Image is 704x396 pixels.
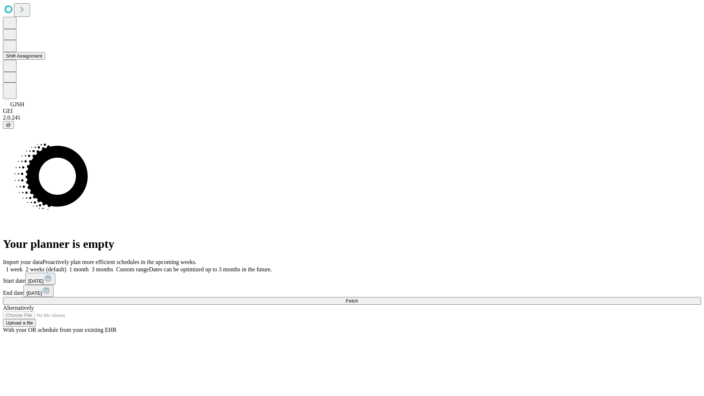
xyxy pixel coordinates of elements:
[69,266,89,272] span: 1 month
[6,266,23,272] span: 1 week
[43,259,197,265] span: Proactively plan more efficient schedules in the upcoming weeks.
[3,285,701,297] div: End date
[3,121,14,129] button: @
[3,114,701,121] div: 2.0.241
[3,273,701,285] div: Start date
[3,237,701,251] h1: Your planner is empty
[149,266,272,272] span: Dates can be optimized up to 3 months in the future.
[23,285,54,297] button: [DATE]
[25,273,55,285] button: [DATE]
[3,319,36,327] button: Upload a file
[3,259,43,265] span: Import your data
[3,327,117,333] span: With your OR schedule from your existing EHR
[10,101,24,107] span: GJSH
[3,297,701,305] button: Fetch
[3,52,45,60] button: Shift Assignment
[3,108,701,114] div: GEI
[26,266,66,272] span: 2 weeks (default)
[26,290,42,296] span: [DATE]
[116,266,149,272] span: Custom range
[6,122,11,128] span: @
[92,266,113,272] span: 3 months
[346,298,358,304] span: Fetch
[28,278,44,284] span: [DATE]
[3,305,34,311] span: Alternatively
